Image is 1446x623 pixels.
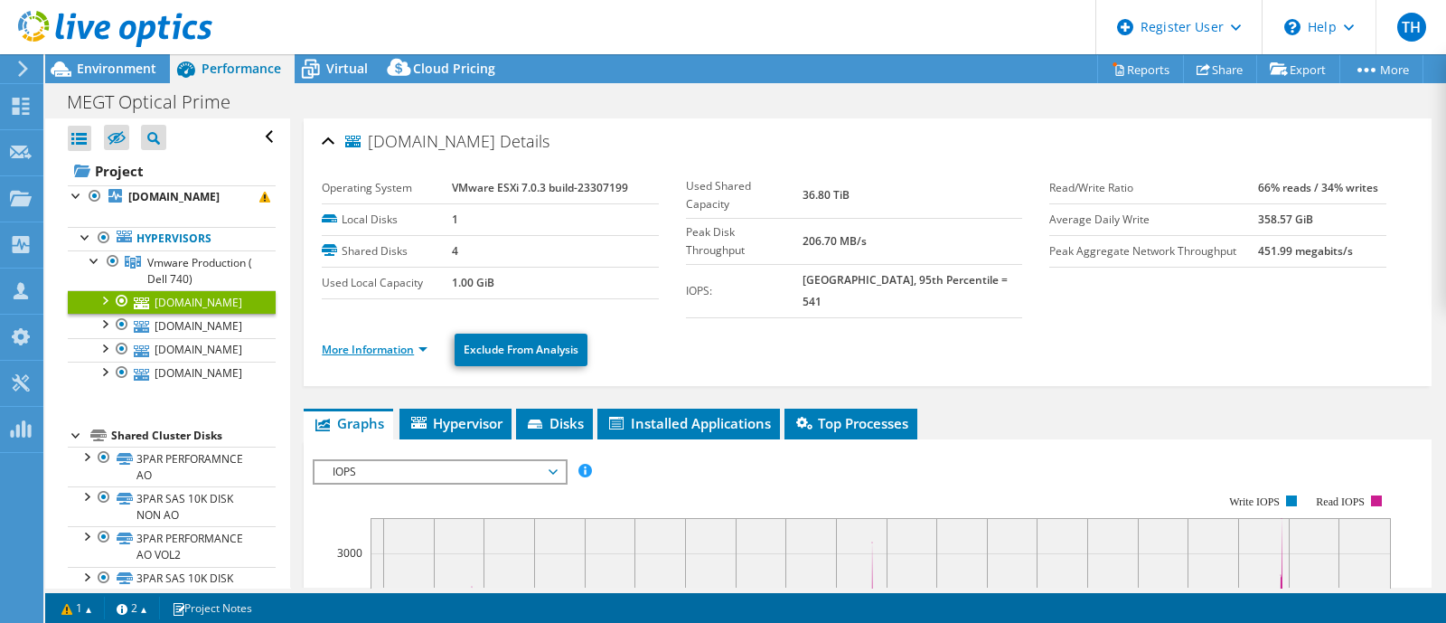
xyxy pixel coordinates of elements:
a: Reports [1097,55,1184,83]
span: Performance [202,60,281,77]
b: 1 [452,212,458,227]
a: [DOMAIN_NAME] [68,185,276,209]
span: Graphs [313,414,384,432]
a: Project Notes [159,597,265,619]
a: Share [1183,55,1257,83]
span: Hypervisor [408,414,502,432]
span: Environment [77,60,156,77]
text: Write IOPS [1229,496,1280,508]
b: [GEOGRAPHIC_DATA], 95th Percentile = 541 [803,272,1008,309]
label: Local Disks [322,211,451,229]
label: Used Shared Capacity [686,177,803,213]
label: Shared Disks [322,242,451,260]
span: TH [1397,13,1426,42]
text: 3000 [337,545,362,561]
h1: MEGT Optical Prime [59,92,258,112]
b: VMware ESXi 7.0.3 build-23307199 [452,180,628,195]
span: Installed Applications [606,414,771,432]
b: 1.00 GiB [452,275,494,290]
a: [DOMAIN_NAME] [68,314,276,337]
a: Export [1256,55,1340,83]
a: Hypervisors [68,227,276,250]
span: Top Processes [793,414,908,432]
text: Read IOPS [1317,496,1366,508]
label: Read/Write Ratio [1049,179,1258,197]
b: 206.70 MB/s [803,233,867,249]
span: Virtual [326,60,368,77]
a: More [1339,55,1423,83]
b: 36.80 TiB [803,187,850,203]
span: Details [500,130,549,152]
span: IOPS [324,461,556,483]
label: Peak Disk Throughput [686,223,803,260]
a: 3PAR SAS 10K DISK NON AO VOL2 [68,567,276,607]
label: Used Local Capacity [322,274,451,292]
b: 66% reads / 34% writes [1258,180,1378,195]
label: Peak Aggregate Network Throughput [1049,242,1258,260]
a: 3PAR PERFORAMNCE AO [68,447,276,486]
a: [DOMAIN_NAME] [68,290,276,314]
a: Project [68,156,276,185]
span: [DOMAIN_NAME] [345,133,495,151]
span: Vmware Production ( Dell 740) [147,255,252,287]
b: [DOMAIN_NAME] [128,189,220,204]
label: Operating System [322,179,451,197]
a: 3PAR SAS 10K DISK NON AO [68,486,276,526]
a: 3PAR PERFORMANCE AO VOL2 [68,526,276,566]
label: IOPS: [686,282,803,300]
span: Disks [525,414,584,432]
span: Cloud Pricing [413,60,495,77]
a: More Information [322,342,427,357]
a: [DOMAIN_NAME] [68,362,276,385]
a: 1 [49,597,105,619]
a: Vmware Production ( Dell 740) [68,250,276,290]
b: 451.99 megabits/s [1258,243,1353,259]
label: Average Daily Write [1049,211,1258,229]
a: [DOMAIN_NAME] [68,338,276,362]
div: Shared Cluster Disks [111,425,276,447]
a: Exclude From Analysis [455,334,587,366]
svg: \n [1284,19,1300,35]
a: 2 [104,597,160,619]
b: 4 [452,243,458,259]
b: 358.57 GiB [1258,212,1313,227]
